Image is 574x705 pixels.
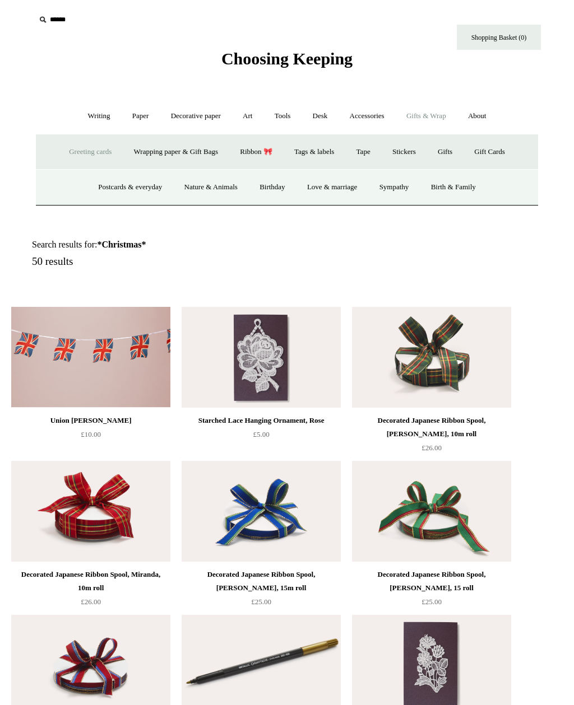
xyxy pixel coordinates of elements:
a: Greeting cards [59,137,122,167]
a: Shopping Basket (0) [457,25,541,50]
span: £25.00 [422,597,442,606]
a: Love & marriage [297,172,368,202]
a: Starched Lace Hanging Ornament, Rose Starched Lace Hanging Ornament, Rose [182,307,341,408]
span: Choosing Keeping [221,49,353,68]
strong: *Christmas* [97,240,146,249]
a: About [458,101,497,131]
a: Birthday [249,172,295,202]
a: Decorated Japanese Ribbon Spool, Miranda, 10m roll Decorated Japanese Ribbon Spool, Miranda, 10m ... [11,461,170,562]
div: Decorated Japanese Ribbon Spool, [PERSON_NAME], 15 roll [355,568,508,595]
a: Decorated Japanese Ribbon Spool, Estelle, 15 roll Decorated Japanese Ribbon Spool, Estelle, 15 roll [352,461,511,562]
span: £26.00 [81,597,101,606]
a: Tags & labels [284,137,344,167]
a: Wrapping paper & Gift Bags [124,137,228,167]
a: Decorated Japanese Ribbon Spool, Naomi, 15m roll Decorated Japanese Ribbon Spool, Naomi, 15m roll [182,461,341,562]
a: Decorative paper [161,101,231,131]
a: Starched Lace Hanging Ornament, Rose £5.00 [182,414,341,460]
span: £5.00 [253,430,269,438]
div: Decorated Japanese Ribbon Spool, Miranda, 10m roll [14,568,168,595]
span: £10.00 [81,430,101,438]
a: Decorated Japanese Ribbon Spool, Miranda, 10m roll £26.00 [11,568,170,614]
a: Nature & Animals [174,172,248,202]
span: £25.00 [251,597,271,606]
a: Postcards & everyday [88,172,172,202]
a: Decorated Japanese Ribbon Spool, Babette, 10m roll Decorated Japanese Ribbon Spool, Babette, 10m ... [352,307,511,408]
span: £26.00 [422,443,442,452]
a: Gift Cards [464,137,515,167]
img: Decorated Japanese Ribbon Spool, Estelle, 15 roll [352,461,511,562]
a: Gifts & Wrap [396,101,456,131]
a: Tools [265,101,301,131]
h1: Search results for: [32,239,300,250]
a: Stickers [382,137,426,167]
img: Starched Lace Hanging Ornament, Rose [182,307,341,408]
a: Art [233,101,262,131]
a: Tape [346,137,381,167]
a: Choosing Keeping [221,58,353,66]
a: Union Jack Bunting Union Jack Bunting [11,307,170,408]
a: Writing [78,101,121,131]
a: Ribbon 🎀 [230,137,283,167]
img: Decorated Japanese Ribbon Spool, Miranda, 10m roll [11,461,170,562]
a: Gifts [428,137,462,167]
div: Decorated Japanese Ribbon Spool, [PERSON_NAME], 15m roll [184,568,338,595]
div: Union [PERSON_NAME] [14,414,168,427]
a: Accessories [340,101,395,131]
h5: 50 results [32,255,300,268]
img: Decorated Japanese Ribbon Spool, Babette, 10m roll [352,307,511,408]
div: Starched Lace Hanging Ornament, Rose [184,414,338,427]
img: Decorated Japanese Ribbon Spool, Naomi, 15m roll [182,461,341,562]
a: Sympathy [369,172,419,202]
a: Desk [303,101,338,131]
img: Union Jack Bunting [11,307,170,408]
a: Birth & Family [421,172,486,202]
a: Decorated Japanese Ribbon Spool, [PERSON_NAME], 10m roll £26.00 [352,414,511,460]
a: Paper [122,101,159,131]
div: Decorated Japanese Ribbon Spool, [PERSON_NAME], 10m roll [355,414,508,441]
a: Union [PERSON_NAME] £10.00 [11,414,170,460]
a: Decorated Japanese Ribbon Spool, [PERSON_NAME], 15m roll £25.00 [182,568,341,614]
a: Decorated Japanese Ribbon Spool, [PERSON_NAME], 15 roll £25.00 [352,568,511,614]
